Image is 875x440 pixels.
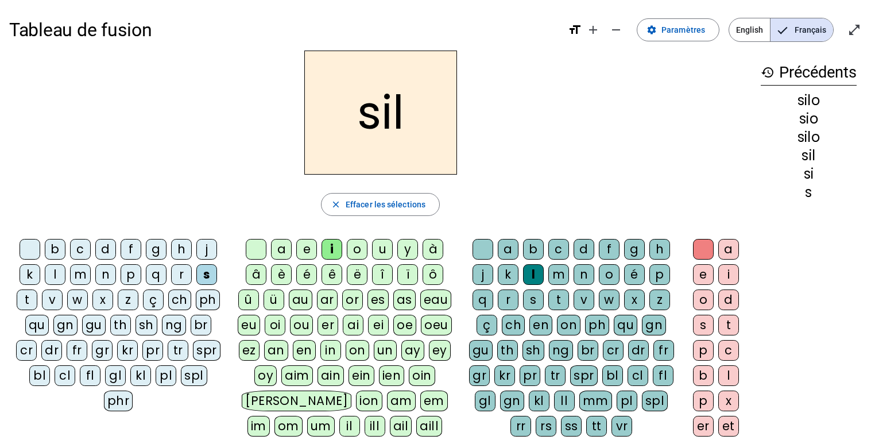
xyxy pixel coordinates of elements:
[264,340,288,361] div: an
[579,391,612,411] div: mm
[130,365,151,386] div: kl
[196,264,217,285] div: s
[614,315,637,335] div: qu
[729,18,770,41] span: English
[523,290,544,310] div: s
[693,340,714,361] div: p
[609,23,623,37] mat-icon: remove
[429,340,451,361] div: ey
[247,416,270,437] div: im
[118,290,138,310] div: z
[611,416,632,437] div: vr
[135,315,157,335] div: sh
[628,365,648,386] div: cl
[582,18,605,41] button: Augmenter la taille de la police
[568,23,582,37] mat-icon: format_size
[642,315,666,335] div: gn
[761,65,775,79] mat-icon: history
[520,365,540,386] div: pr
[423,264,443,285] div: ô
[718,315,739,335] div: t
[92,340,113,361] div: gr
[264,290,284,310] div: ü
[522,340,544,361] div: sh
[82,315,106,335] div: gu
[498,239,518,260] div: a
[70,239,91,260] div: c
[80,365,100,386] div: fl
[307,416,335,437] div: um
[196,239,217,260] div: j
[342,290,363,310] div: or
[20,264,40,285] div: k
[718,264,739,285] div: i
[53,315,78,335] div: gn
[343,315,363,335] div: ai
[25,315,49,335] div: qu
[718,391,739,411] div: x
[397,264,418,285] div: ï
[143,290,164,310] div: ç
[238,315,260,335] div: eu
[421,315,452,335] div: oeu
[146,264,167,285] div: q
[599,264,620,285] div: o
[498,290,518,310] div: r
[41,340,62,361] div: dr
[156,365,176,386] div: pl
[761,149,857,163] div: sil
[497,340,518,361] div: th
[510,416,531,437] div: rr
[242,391,351,411] div: [PERSON_NAME]
[67,290,88,310] div: w
[281,365,313,386] div: aim
[602,365,623,386] div: bl
[271,239,292,260] div: a
[271,264,292,285] div: è
[718,290,739,310] div: d
[45,239,65,260] div: b
[121,239,141,260] div: f
[331,199,341,210] mat-icon: close
[393,290,416,310] div: as
[693,290,714,310] div: o
[523,239,544,260] div: b
[761,94,857,107] div: silo
[162,315,186,335] div: ng
[578,340,598,361] div: br
[374,340,397,361] div: un
[718,365,739,386] div: l
[372,239,393,260] div: u
[718,340,739,361] div: c
[416,416,442,437] div: aill
[536,416,556,437] div: rs
[653,340,674,361] div: fr
[92,290,113,310] div: x
[554,391,575,411] div: ll
[368,315,389,335] div: ei
[599,239,620,260] div: f
[570,365,598,386] div: spr
[181,365,207,386] div: spl
[761,186,857,199] div: s
[649,290,670,310] div: z
[649,264,670,285] div: p
[637,18,719,41] button: Paramètres
[322,264,342,285] div: ê
[502,315,525,335] div: ch
[693,365,714,386] div: b
[168,340,188,361] div: tr
[317,290,338,310] div: ar
[390,416,412,437] div: ail
[29,365,50,386] div: bl
[646,25,657,35] mat-icon: settings
[45,264,65,285] div: l
[365,416,385,437] div: ill
[545,365,566,386] div: tr
[356,391,382,411] div: ion
[693,391,714,411] div: p
[265,315,285,335] div: oi
[498,264,518,285] div: k
[761,112,857,126] div: sio
[843,18,866,41] button: Entrer en plein écran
